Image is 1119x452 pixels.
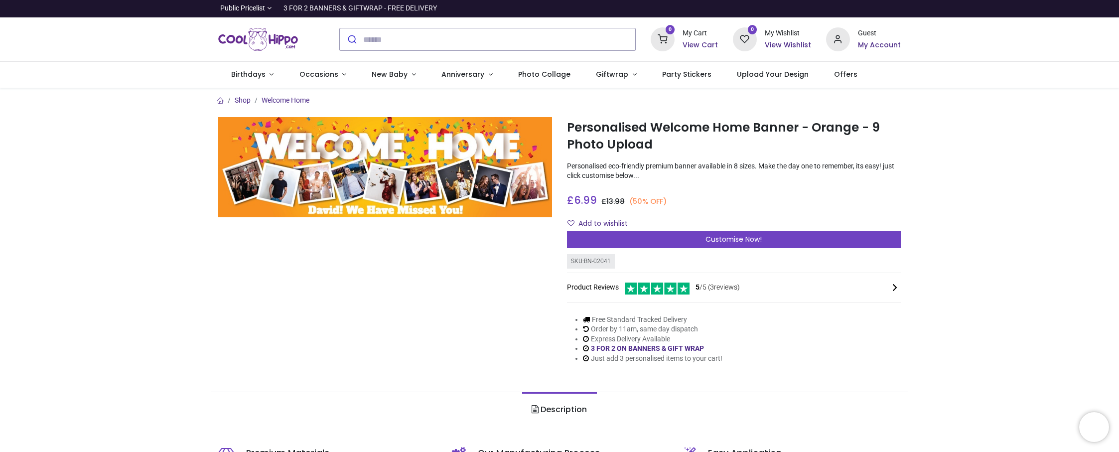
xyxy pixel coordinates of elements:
[567,161,901,181] p: Personalised eco-friendly premium banner available in 8 sizes. Make the day one to remember, its ...
[372,69,408,79] span: New Baby
[683,28,718,38] div: My Cart
[218,3,272,13] a: Public Pricelist
[629,196,667,207] small: (50% OFF)
[692,3,901,13] iframe: Customer reviews powered by Trustpilot
[737,69,809,79] span: Upload Your Design
[1079,412,1109,442] iframe: Brevo live chat
[567,220,574,227] i: Add to wishlist
[858,40,901,50] a: My Account
[518,69,570,79] span: Photo Collage
[340,28,363,50] button: Submit
[231,69,266,79] span: Birthdays
[428,62,505,88] a: Anniversary
[858,28,901,38] div: Guest
[567,119,901,153] h1: Personalised Welcome Home Banner - Orange - 9 Photo Upload
[651,35,675,43] a: 0
[683,40,718,50] a: View Cart
[218,62,286,88] a: Birthdays
[567,281,901,295] div: Product Reviews
[218,25,298,53] a: Logo of Cool Hippo
[218,25,298,53] img: Cool Hippo
[591,344,704,352] a: 3 FOR 2 ON BANNERS & GIFT WRAP
[583,324,722,334] li: Order by 11am, same day dispatch
[218,117,552,217] img: Personalised Welcome Home Banner - Orange - 9 Photo Upload
[834,69,857,79] span: Offers
[235,96,251,104] a: Shop
[583,62,649,88] a: Giftwrap
[705,234,762,244] span: Customise Now!
[567,215,636,232] button: Add to wishlistAdd to wishlist
[522,392,596,427] a: Description
[733,35,757,43] a: 0
[567,254,615,269] div: SKU: BN-02041
[359,62,429,88] a: New Baby
[574,193,597,207] span: 6.99
[765,40,811,50] a: View Wishlist
[299,69,338,79] span: Occasions
[583,315,722,325] li: Free Standard Tracked Delivery
[696,283,740,293] span: /5 ( 3 reviews)
[583,334,722,344] li: Express Delivery Available
[283,3,437,13] div: 3 FOR 2 BANNERS & GIFTWRAP - FREE DELIVERY
[441,69,484,79] span: Anniversary
[220,3,265,13] span: Public Pricelist
[601,196,625,206] span: £
[765,28,811,38] div: My Wishlist
[662,69,711,79] span: Party Stickers
[286,62,359,88] a: Occasions
[567,193,597,207] span: £
[696,283,699,291] span: 5
[596,69,628,79] span: Giftwrap
[606,196,625,206] span: 13.98
[262,96,309,104] a: Welcome Home
[583,354,722,364] li: Just add 3 personalised items to your cart!
[748,25,757,34] sup: 0
[666,25,675,34] sup: 0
